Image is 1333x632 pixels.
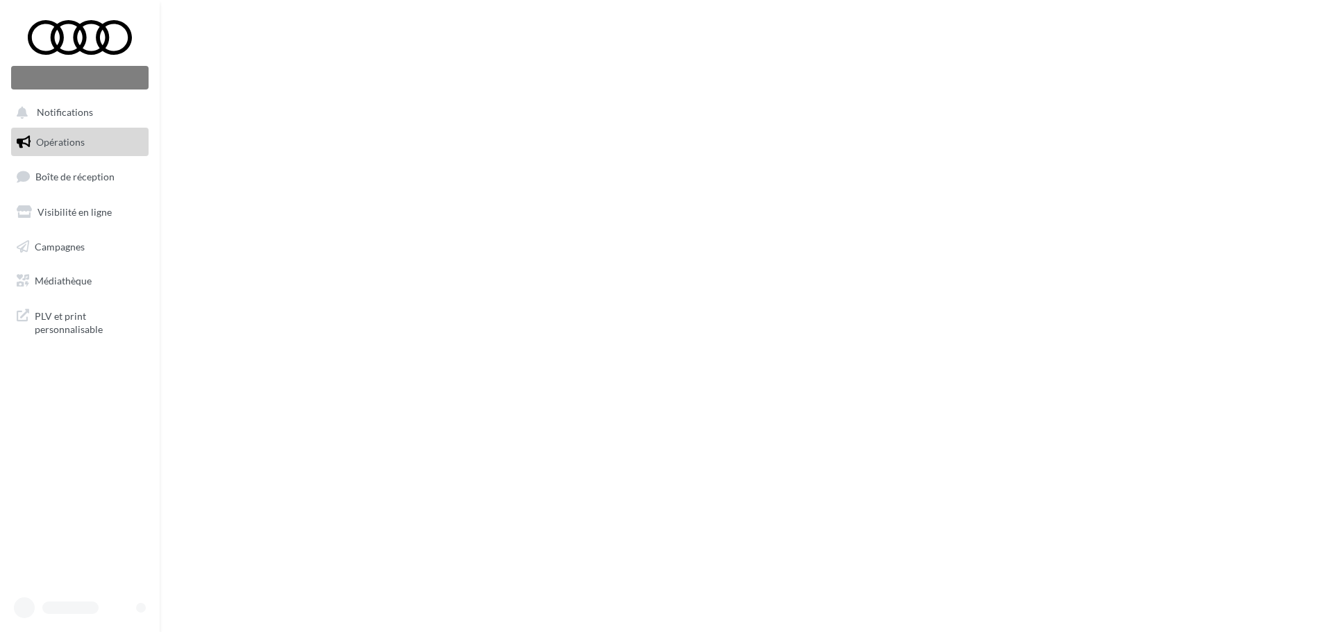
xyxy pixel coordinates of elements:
a: Boîte de réception [8,162,151,191]
a: Visibilité en ligne [8,198,151,227]
a: Médiathèque [8,266,151,296]
span: Médiathèque [35,275,92,287]
a: Campagnes [8,232,151,262]
span: Boîte de réception [35,171,115,182]
div: Nouvelle campagne [11,66,149,89]
span: PLV et print personnalisable [35,307,143,336]
a: PLV et print personnalisable [8,301,151,342]
span: Notifications [37,107,93,119]
span: Campagnes [35,240,85,252]
a: Opérations [8,128,151,157]
span: Visibilité en ligne [37,206,112,218]
span: Opérations [36,136,85,148]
